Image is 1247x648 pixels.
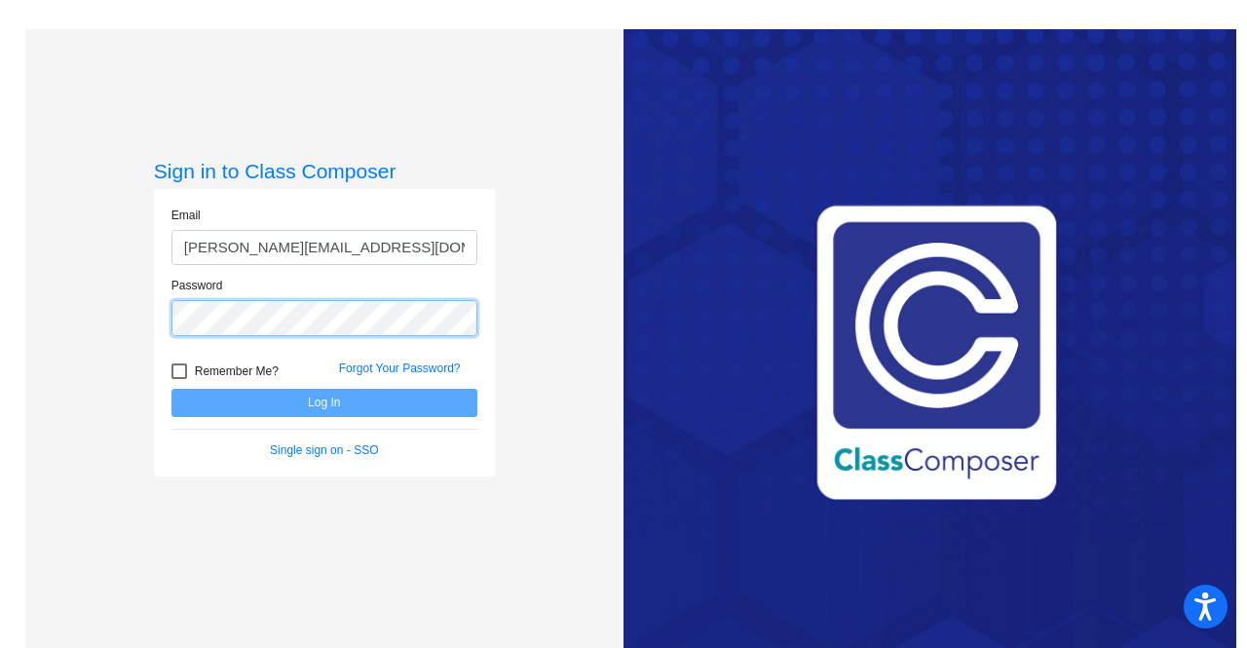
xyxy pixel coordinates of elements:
h3: Sign in to Class Composer [154,159,495,183]
span: Remember Me? [195,360,279,383]
button: Log In [171,389,477,417]
a: Single sign on - SSO [270,443,378,457]
label: Password [171,277,223,294]
a: Forgot Your Password? [339,362,461,375]
label: Email [171,207,201,224]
